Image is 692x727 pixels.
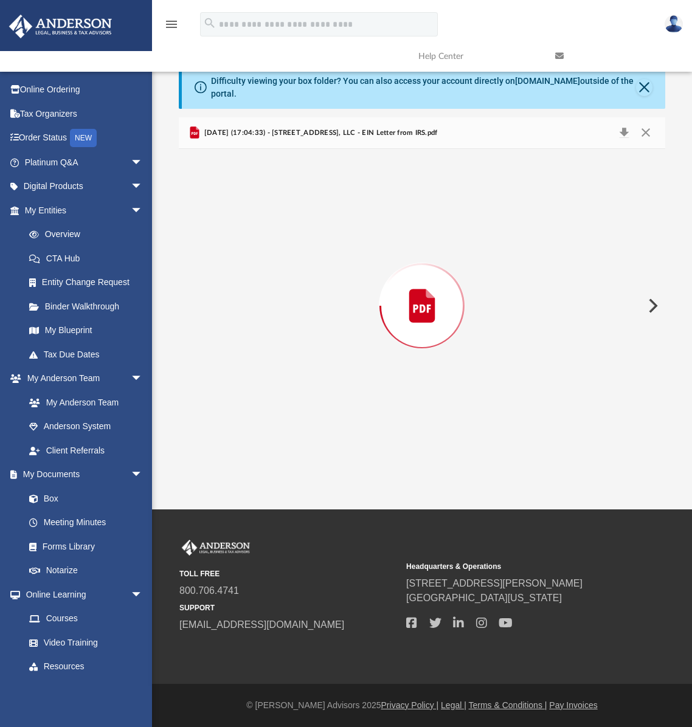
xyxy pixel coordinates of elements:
a: Notarize [17,559,155,583]
a: Help Center [409,32,546,80]
a: My Blueprint [17,319,155,343]
button: Close [636,79,652,96]
div: Difficulty viewing your box folder? You can also access your account directly on outside of the p... [211,75,636,100]
span: arrow_drop_down [131,198,155,223]
a: Online Ordering [9,78,161,102]
a: [DOMAIN_NAME] [515,76,580,86]
a: Video Training [17,630,149,655]
a: Privacy Policy | [381,700,439,710]
a: Billingarrow_drop_down [9,678,161,703]
span: [DATE] (17:04:33) - [STREET_ADDRESS], LLC - EIN Letter from IRS.pdf [202,128,438,139]
a: Legal | [441,700,466,710]
a: My Anderson Teamarrow_drop_down [9,367,155,391]
img: Anderson Advisors Platinum Portal [179,540,252,556]
a: menu [164,23,179,32]
a: CTA Hub [17,246,161,270]
a: Anderson System [17,415,155,439]
a: My Anderson Team [17,390,149,415]
a: Courses [17,607,155,631]
a: Pay Invoices [549,700,597,710]
small: TOLL FREE [179,568,398,579]
span: arrow_drop_down [131,367,155,391]
span: arrow_drop_down [131,582,155,607]
a: Meeting Minutes [17,511,155,535]
a: [GEOGRAPHIC_DATA][US_STATE] [406,593,562,603]
button: Next File [638,289,665,323]
a: My Documentsarrow_drop_down [9,463,155,487]
a: Order StatusNEW [9,126,161,151]
div: Preview [179,117,665,463]
a: Forms Library [17,534,149,559]
a: My Entitiesarrow_drop_down [9,198,161,222]
i: menu [164,17,179,32]
a: Online Learningarrow_drop_down [9,582,155,607]
div: © [PERSON_NAME] Advisors 2025 [152,699,692,712]
div: NEW [70,129,97,147]
a: Box [17,486,149,511]
a: Terms & Conditions | [469,700,547,710]
a: Platinum Q&Aarrow_drop_down [9,150,161,174]
a: [STREET_ADDRESS][PERSON_NAME] [406,578,583,588]
a: Resources [17,655,155,679]
span: arrow_drop_down [131,150,155,175]
button: Download [614,125,635,142]
img: Anderson Advisors Platinum Portal [5,15,116,38]
a: Tax Organizers [9,102,161,126]
i: search [203,16,216,30]
small: SUPPORT [179,602,398,613]
img: User Pic [665,15,683,33]
a: 800.706.4741 [179,585,239,596]
span: arrow_drop_down [131,463,155,488]
small: Headquarters & Operations [406,561,625,572]
span: arrow_drop_down [131,174,155,199]
a: Binder Walkthrough [17,294,161,319]
a: Entity Change Request [17,270,161,295]
a: Client Referrals [17,438,155,463]
button: Close [635,125,657,142]
a: [EMAIL_ADDRESS][DOMAIN_NAME] [179,619,344,630]
a: Digital Productsarrow_drop_down [9,174,161,199]
a: Tax Due Dates [17,342,161,367]
span: arrow_drop_down [131,678,155,703]
a: Overview [17,222,161,247]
